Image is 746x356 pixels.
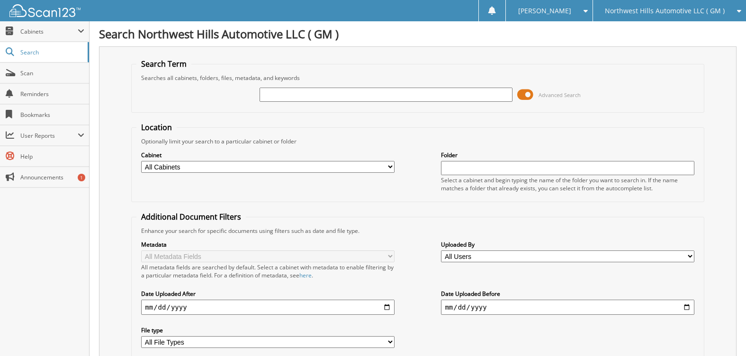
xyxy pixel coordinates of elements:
span: Reminders [20,90,84,98]
span: Bookmarks [20,111,84,119]
span: Announcements [20,173,84,181]
input: end [441,300,694,315]
div: 1 [78,174,85,181]
legend: Additional Document Filters [136,212,246,222]
label: Date Uploaded After [141,290,394,298]
label: Metadata [141,240,394,249]
div: All metadata fields are searched by default. Select a cabinet with metadata to enable filtering b... [141,263,394,279]
h1: Search Northwest Hills Automotive LLC ( GM ) [99,26,737,42]
label: Folder [441,151,694,159]
input: start [141,300,394,315]
label: File type [141,326,394,334]
span: Search [20,48,83,56]
label: Uploaded By [441,240,694,249]
span: User Reports [20,132,78,140]
span: [PERSON_NAME] [518,8,571,14]
span: Help [20,152,84,160]
legend: Location [136,122,177,133]
div: Optionally limit your search to a particular cabinet or folder [136,137,699,145]
img: scan123-logo-white.svg [9,4,81,17]
span: Cabinets [20,27,78,36]
div: Enhance your search for specific documents using filters such as date and file type. [136,227,699,235]
span: Advanced Search [539,91,581,98]
div: Select a cabinet and begin typing the name of the folder you want to search in. If the name match... [441,176,694,192]
span: Northwest Hills Automotive LLC ( GM ) [605,8,725,14]
a: here [299,271,312,279]
div: Searches all cabinets, folders, files, metadata, and keywords [136,74,699,82]
label: Cabinet [141,151,394,159]
label: Date Uploaded Before [441,290,694,298]
legend: Search Term [136,59,191,69]
span: Scan [20,69,84,77]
